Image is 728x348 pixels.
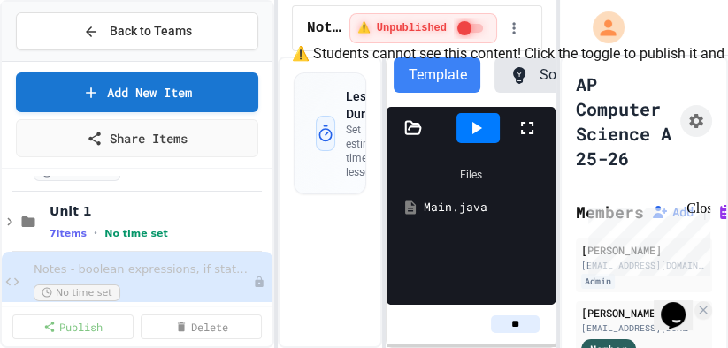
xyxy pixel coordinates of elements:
a: Publish [12,314,134,339]
div: Unpublished [253,276,265,288]
span: No time set [104,228,168,239]
div: Chat with us now!Close [7,7,122,112]
a: Add New Item [16,72,258,112]
iframe: chat widget [654,277,710,330]
a: Share Items [16,119,258,157]
div: My Account [574,7,629,48]
div: [EMAIL_ADDRESS][DOMAIN_NAME] [581,322,691,335]
h3: Lesson Duration [346,87,410,123]
div: ⚠️ Students cannot see this content! Click the toggle to publish it and make it visible to your c... [349,13,496,43]
div: Files [395,158,546,192]
span: 7 items [50,228,87,239]
span: Notes - boolean expressions, if statements, relational and conditional operators [34,262,253,277]
span: Notes - boolean expressions, if statements, relational and conditional operators [307,18,341,39]
button: Assignment Settings [680,105,712,137]
button: Back to Teams [16,12,258,50]
span: Unit 1 [50,203,269,219]
a: Delete [141,314,262,339]
span: • [94,226,97,240]
h2: Members [576,200,644,224]
button: Solution [494,57,605,93]
iframe: chat widget [581,200,710,276]
span: Back to Teams [110,22,192,41]
p: Set estimated time for this lesson [346,123,410,179]
span: ⚠️ Unpublished [356,21,446,35]
div: Admin [581,274,615,289]
div: [PERSON_NAME] [PERSON_NAME] [581,305,691,321]
button: Template [394,57,480,93]
span: No time set [34,284,120,301]
div: Main.java [423,199,544,216]
h1: AP Computer Science A 25-26 [576,72,673,170]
